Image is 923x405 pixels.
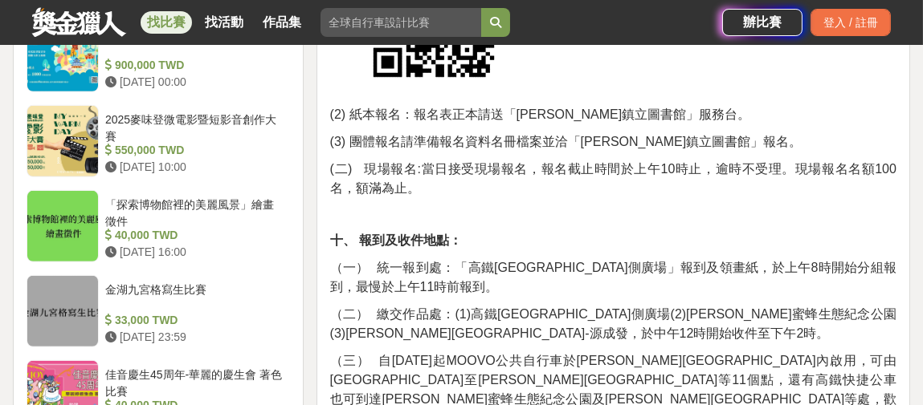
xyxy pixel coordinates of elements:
input: 全球自行車設計比賽 [321,8,481,37]
strong: 十、 報到及收件地點： [330,233,462,247]
a: 辦比賽 [722,9,803,36]
div: 金湖九宮格寫生比賽 [105,281,284,312]
span: （二） 繳交作品處：(1)高鐵[GEOGRAPHIC_DATA]側廣場(2)[PERSON_NAME]蜜蜂生態紀念公園(3)[PERSON_NAME][GEOGRAPHIC_DATA]-源成發，... [330,307,896,340]
span: (3) 團體報名請準備報名資料名冊檔案並洽「[PERSON_NAME]鎮立圖書館」報名。 [330,135,803,148]
a: 作品集 [256,11,308,34]
div: [DATE] 10:00 [105,159,284,176]
span: （一） 統一報到處：「高鐵[GEOGRAPHIC_DATA]側廣場」報到及領畫紙，於上午8時開始分組報到，最慢於上午11時前報到。 [330,261,896,294]
a: 找比賽 [141,11,192,34]
div: [DATE] 00:00 [105,74,284,91]
div: 33,000 TWD [105,312,284,329]
a: 「探索博物館裡的美麗風景」繪畫徵件 40,000 TWD [DATE] 16:00 [27,190,290,262]
div: 900,000 TWD [105,57,284,74]
span: (二) 現場報名:當日接受現場報名，報名截止時間於上午10時止，逾時不受理。現場報名名額100名，額滿為止。 [330,162,896,195]
span: (2) 紙本報名：報名表正本請送「[PERSON_NAME]鎮立圖書館」服務台。 [330,107,751,121]
div: 登入 / 註冊 [811,9,891,36]
div: [DATE] 16:00 [105,244,284,261]
a: 找活動 [198,11,250,34]
div: 佳音慶生45周年-華麗的慶生會 著色比賽 [105,367,284,397]
a: 2025 青春光影西遊記 900,000 TWD [DATE] 00:00 [27,20,290,92]
div: [DATE] 23:59 [105,329,284,346]
a: 金湖九宮格寫生比賽 33,000 TWD [DATE] 23:59 [27,275,290,347]
a: 2025麥味登微電影暨短影音創作大賽 550,000 TWD [DATE] 10:00 [27,105,290,177]
div: 550,000 TWD [105,142,284,159]
div: 2025麥味登微電影暨短影音創作大賽 [105,111,284,142]
div: 40,000 TWD [105,227,284,244]
div: 「探索博物館裡的美麗風景」繪畫徵件 [105,196,284,227]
